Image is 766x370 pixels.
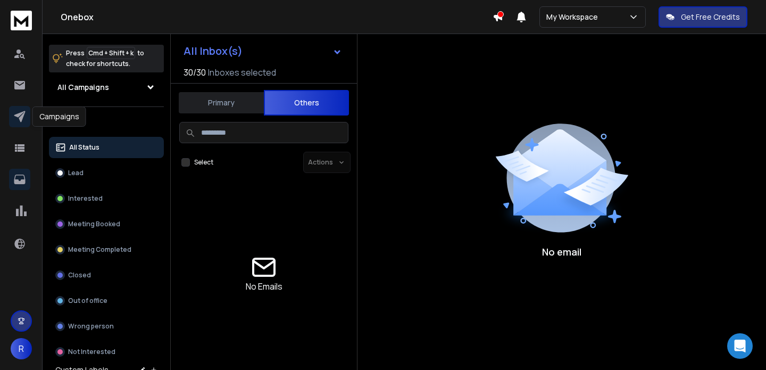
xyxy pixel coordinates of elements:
[68,169,84,177] p: Lead
[32,106,86,127] div: Campaigns
[57,82,109,93] h1: All Campaigns
[69,143,99,152] p: All Status
[66,48,144,69] p: Press to check for shortcuts.
[727,333,753,359] div: Open Intercom Messenger
[49,316,164,337] button: Wrong person
[68,322,114,331] p: Wrong person
[11,338,32,359] button: R
[68,297,107,305] p: Out of office
[61,11,493,23] h1: Onebox
[208,66,276,79] h3: Inboxes selected
[659,6,747,28] button: Get Free Credits
[49,137,164,158] button: All Status
[49,77,164,98] button: All Campaigns
[184,46,243,56] h1: All Inbox(s)
[49,239,164,260] button: Meeting Completed
[68,194,103,203] p: Interested
[49,265,164,286] button: Closed
[681,12,740,22] p: Get Free Credits
[49,188,164,209] button: Interested
[542,244,581,259] p: No email
[546,12,602,22] p: My Workspace
[49,290,164,311] button: Out of office
[49,162,164,184] button: Lead
[194,158,213,167] label: Select
[49,341,164,363] button: Not Interested
[264,90,349,116] button: Others
[68,220,120,228] p: Meeting Booked
[68,245,131,254] p: Meeting Completed
[68,271,91,279] p: Closed
[175,40,351,62] button: All Inbox(s)
[68,348,115,356] p: Not Interested
[49,213,164,235] button: Meeting Booked
[184,66,206,79] span: 30 / 30
[246,280,282,293] p: No Emails
[49,116,164,130] h3: Filters
[87,47,135,59] span: Cmd + Shift + k
[11,11,32,30] img: logo
[179,91,264,114] button: Primary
